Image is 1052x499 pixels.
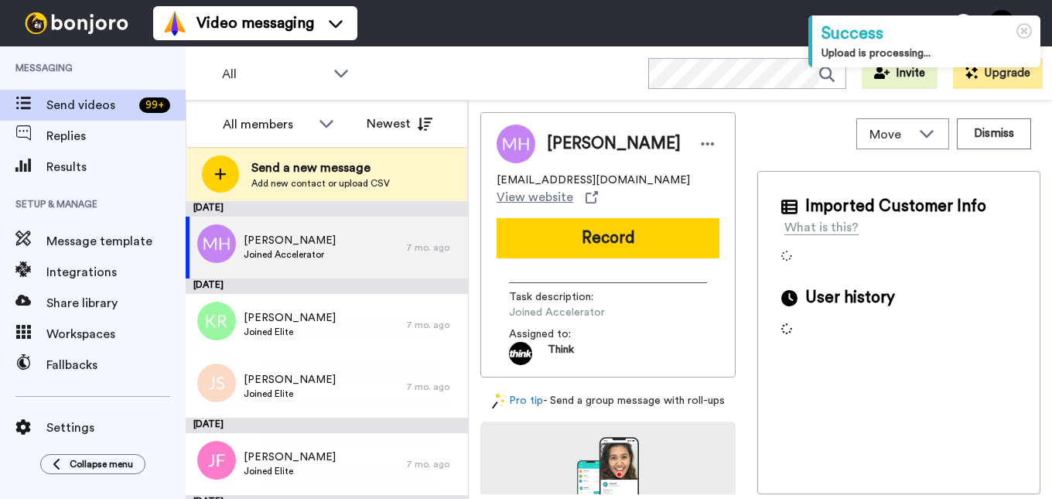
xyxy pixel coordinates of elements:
span: Video messaging [196,12,314,34]
span: Results [46,158,186,176]
span: Joined Accelerator [244,248,336,261]
a: View website [497,188,598,207]
span: [PERSON_NAME] [244,233,336,248]
span: [PERSON_NAME] [547,132,681,156]
button: Record [497,218,719,258]
div: [DATE] [186,201,468,217]
div: - Send a group message with roll-ups [480,393,736,409]
span: [PERSON_NAME] [244,310,336,326]
div: All members [223,115,311,134]
span: Send a new message [251,159,390,177]
img: bj-logo-header-white.svg [19,12,135,34]
span: View website [497,188,573,207]
div: 7 mo. ago [406,241,460,254]
span: Share library [46,294,186,313]
span: Message template [46,232,186,251]
span: Joined Accelerator [509,305,656,320]
span: All [222,65,326,84]
div: 99 + [139,97,170,113]
button: Dismiss [957,118,1031,149]
span: [EMAIL_ADDRESS][DOMAIN_NAME] [497,173,690,188]
span: Replies [46,127,186,145]
span: Integrations [46,263,186,282]
img: 43605a5b-2d15-4602-a127-3fdef772f02f-1699552572.jpg [509,342,532,365]
span: Send videos [46,96,133,114]
img: magic-wand.svg [492,393,506,409]
div: What is this? [784,218,859,237]
a: Pro tip [492,393,543,409]
div: [DATE] [186,418,468,433]
img: kr.png [197,302,236,340]
span: [PERSON_NAME] [244,372,336,388]
span: User history [805,286,895,309]
div: Success [821,22,1031,46]
div: 7 mo. ago [406,381,460,393]
span: Workspaces [46,325,186,343]
span: Move [869,125,911,144]
button: Invite [862,58,938,89]
span: Think [548,342,574,365]
img: Image of Mia Hewett [497,125,535,163]
span: Joined Elite [244,326,336,338]
img: js.png [197,364,236,402]
div: Upload is processing... [821,46,1031,61]
img: mh.png [197,224,236,263]
span: Settings [46,419,186,437]
div: [DATE] [186,279,468,294]
div: 7 mo. ago [406,319,460,331]
img: jf.png [197,441,236,480]
button: Newest [355,108,444,139]
span: Imported Customer Info [805,195,986,218]
div: 7 mo. ago [406,458,460,470]
span: Joined Elite [244,388,336,400]
button: Collapse menu [40,454,145,474]
span: Add new contact or upload CSV [251,177,390,190]
span: Fallbacks [46,356,186,374]
span: Joined Elite [244,465,336,477]
span: Collapse menu [70,458,133,470]
span: Task description : [509,289,617,305]
span: Assigned to: [509,326,617,342]
span: [PERSON_NAME] [244,449,336,465]
img: vm-color.svg [162,11,187,36]
button: Upgrade [953,58,1043,89]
